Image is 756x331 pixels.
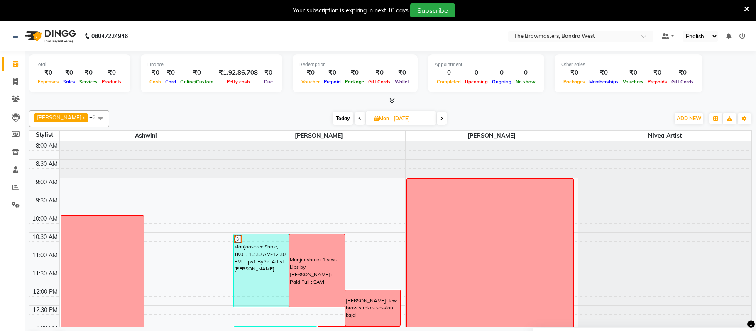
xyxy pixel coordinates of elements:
div: 0 [490,68,514,78]
span: [PERSON_NAME] [232,131,405,141]
a: x [81,114,85,121]
span: Ongoing [490,79,514,85]
div: Redemption [299,61,411,68]
div: 11:30 AM [31,269,59,278]
span: Nivea Artist [578,131,751,141]
div: ₹0 [322,68,343,78]
div: ₹0 [669,68,696,78]
span: Gift Cards [669,79,696,85]
img: logo [21,24,78,48]
input: 2025-07-28 [391,112,433,125]
span: Services [77,79,100,85]
div: [PERSON_NAME]: few brow strokes session kajal [346,297,400,319]
div: ₹1,92,86,708 [215,68,261,78]
span: Expenses [36,79,61,85]
span: Sales [61,79,77,85]
div: ₹0 [621,68,646,78]
div: ₹0 [393,68,411,78]
div: 12:00 PM [31,287,59,296]
span: Card [163,79,178,85]
span: Memberships [587,79,621,85]
div: Finance [147,61,276,68]
div: Manjooshree : 1 sess Lips by [PERSON_NAME] : Paid Full : SAVI [290,256,344,285]
div: ₹0 [587,68,621,78]
div: 8:30 AM [34,160,59,168]
div: ₹0 [36,68,61,78]
button: ADD NEW [675,113,703,124]
div: ₹0 [61,68,77,78]
div: 9:00 AM [34,178,59,187]
div: 0 [514,68,538,78]
span: Mon [372,115,391,122]
div: Total [36,61,124,68]
div: 12:30 PM [31,306,59,314]
span: Online/Custom [178,79,215,85]
span: No show [514,79,538,85]
div: Appointment [435,61,538,68]
div: Stylist [29,131,59,139]
div: 8:00 AM [34,141,59,150]
div: 9:30 AM [34,196,59,205]
b: 08047224946 [91,24,128,48]
span: Ashwini [60,131,232,141]
span: Petty cash [225,79,252,85]
div: Other sales [561,61,696,68]
div: 10:30 AM [31,233,59,241]
span: Gift Cards [366,79,393,85]
span: Completed [435,79,463,85]
div: ₹0 [100,68,124,78]
span: +3 [89,114,102,120]
div: ₹0 [366,68,393,78]
span: Package [343,79,366,85]
div: 0 [463,68,490,78]
span: Due [262,79,275,85]
span: Products [100,79,124,85]
span: Today [333,112,353,125]
div: ₹0 [178,68,215,78]
div: 0 [435,68,463,78]
div: Manjooshree Shree, TK01, 10:30 AM-12:30 PM, Lips1 By Sr. Artist [PERSON_NAME] [234,234,289,307]
div: 11:00 AM [31,251,59,260]
div: ₹0 [163,68,178,78]
span: [PERSON_NAME] [37,114,81,121]
span: Packages [561,79,587,85]
div: ₹0 [261,68,276,78]
div: ₹0 [343,68,366,78]
div: ₹0 [299,68,322,78]
span: Prepaid [322,79,343,85]
div: ₹0 [147,68,163,78]
span: Cash [147,79,163,85]
button: Subscribe [410,3,455,17]
span: [PERSON_NAME] [406,131,578,141]
span: Voucher [299,79,322,85]
span: Vouchers [621,79,646,85]
div: 10:00 AM [31,214,59,223]
span: ADD NEW [677,115,701,122]
span: Prepaids [646,79,669,85]
div: ₹0 [77,68,100,78]
span: Upcoming [463,79,490,85]
div: Your subscription is expiring in next 10 days [293,6,409,15]
span: Wallet [393,79,411,85]
div: ₹0 [646,68,669,78]
div: ₹0 [561,68,587,78]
